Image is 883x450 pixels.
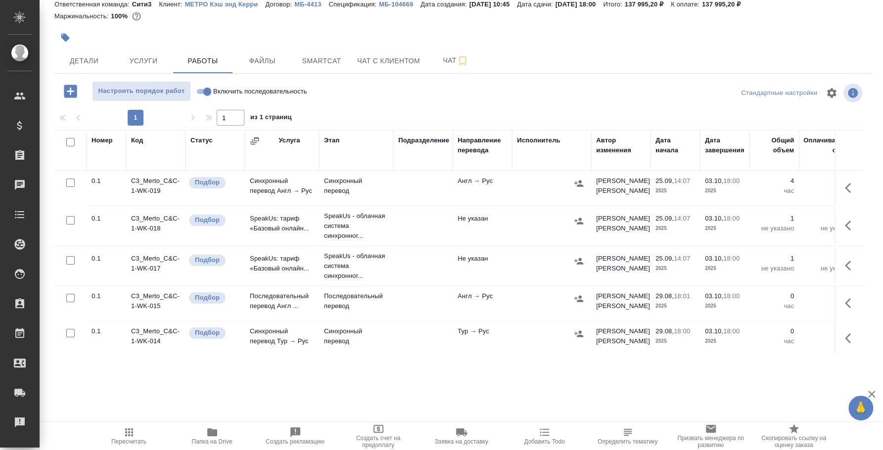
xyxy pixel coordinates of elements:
[190,135,213,145] div: Статус
[754,176,794,186] p: 4
[591,171,651,206] td: [PERSON_NAME] [PERSON_NAME]
[754,326,794,336] p: 0
[754,291,794,301] p: 0
[571,291,586,306] button: Назначить
[655,327,674,335] p: 29.08,
[674,177,690,184] p: 14:07
[126,171,186,206] td: C3_Merto_C&C-1-WK-019
[92,135,113,145] div: Номер
[245,171,319,206] td: Синхронный перевод Англ → Рус
[739,86,820,101] div: split button
[328,0,378,8] p: Спецификация:
[655,255,674,262] p: 25.09,
[130,10,143,23] button: 0.00 RUB;
[92,254,121,264] div: 0.1
[245,286,319,321] td: Последовательный перевод Англ ...
[92,214,121,224] div: 0.1
[603,0,624,8] p: Итого:
[324,176,388,196] p: Синхронный перевод
[804,224,853,233] p: не указано
[655,135,695,155] div: Дата начала
[457,55,468,67] svg: Подписаться
[803,135,853,155] div: Оплачиваемый объем
[357,55,420,67] span: Чат с клиентом
[852,398,869,418] span: 🙏
[213,87,307,96] span: Включить последовательность
[804,326,853,336] p: 0
[655,215,674,222] p: 25.09,
[298,55,345,67] span: Smartcat
[556,0,604,8] p: [DATE] 18:00
[754,301,794,311] p: час
[804,301,853,311] p: час
[571,254,586,269] button: Назначить
[188,254,240,267] div: Можно подбирать исполнителей
[54,12,111,20] p: Маржинальность:
[188,176,240,189] div: Можно подбирать исполнителей
[92,176,121,186] div: 0.1
[238,55,286,67] span: Файлы
[324,291,388,311] p: Последовательный перевод
[804,214,853,224] p: 1
[132,0,159,8] p: Сити3
[591,286,651,321] td: [PERSON_NAME] [PERSON_NAME]
[60,55,108,67] span: Детали
[54,27,76,48] button: Добавить тэг
[804,291,853,301] p: 0
[453,286,512,321] td: Англ → Рус
[674,255,690,262] p: 14:07
[723,177,740,184] p: 18:00
[655,177,674,184] p: 25.09,
[804,186,853,196] p: час
[517,0,555,8] p: Дата сдачи:
[754,264,794,273] p: не указано
[195,293,220,303] p: Подбор
[571,214,586,228] button: Назначить
[705,255,723,262] p: 03.10,
[839,254,863,277] button: Здесь прячутся важные кнопки
[705,215,723,222] p: 03.10,
[398,135,449,145] div: Подразделение
[324,211,388,241] p: SpeakUs - облачная система синхронног...
[120,55,167,67] span: Услуги
[92,81,191,101] button: Настроить порядок работ
[92,291,121,301] div: 0.1
[754,254,794,264] p: 1
[195,255,220,265] p: Подбор
[185,0,266,8] p: МЕТРО Кэш энд Керри
[754,224,794,233] p: не указано
[804,176,853,186] p: 4
[126,249,186,283] td: C3_Merto_C&C-1-WK-017
[571,176,586,191] button: Назначить
[702,0,748,8] p: 137 995,20 ₽
[839,176,863,200] button: Здесь прячутся важные кнопки
[279,135,300,145] div: Услуга
[705,186,744,196] p: 2025
[754,214,794,224] p: 1
[131,135,143,145] div: Код
[324,251,388,281] p: SpeakUs - облачная система синхронног...
[848,396,873,420] button: 🙏
[294,0,328,8] p: МБ-4413
[655,292,674,300] p: 29.08,
[458,135,507,155] div: Направление перевода
[705,292,723,300] p: 03.10,
[195,215,220,225] p: Подбор
[655,264,695,273] p: 2025
[705,264,744,273] p: 2025
[839,214,863,237] button: Здесь прячутся важные кнопки
[591,249,651,283] td: [PERSON_NAME] [PERSON_NAME]
[591,321,651,356] td: [PERSON_NAME] [PERSON_NAME]
[754,135,794,155] div: Общий объем
[671,0,702,8] p: К оплате:
[655,224,695,233] p: 2025
[705,177,723,184] p: 03.10,
[188,214,240,227] div: Можно подбирать исполнителей
[195,178,220,187] p: Подбор
[54,0,132,8] p: Ответственная команда:
[195,328,220,338] p: Подбор
[839,291,863,315] button: Здесь прячутся важные кнопки
[188,291,240,305] div: Можно подбирать исполнителей
[723,215,740,222] p: 18:00
[92,326,121,336] div: 0.1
